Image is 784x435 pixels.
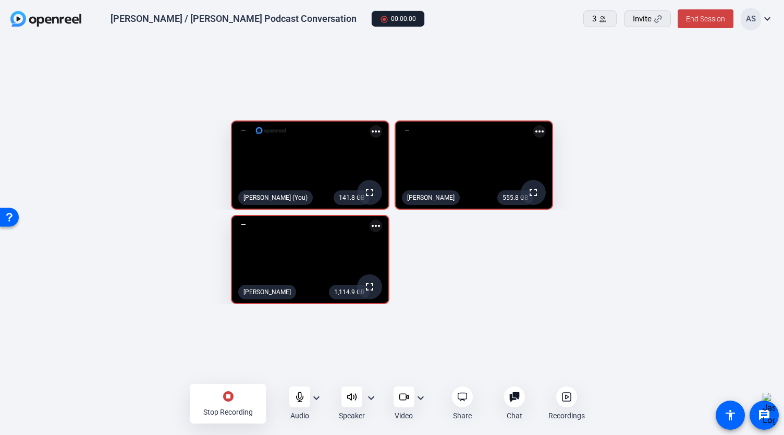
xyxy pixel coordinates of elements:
[395,410,413,421] div: Video
[365,392,377,404] mat-icon: expand_more
[633,13,652,25] span: Invite
[741,8,761,30] div: AS
[686,15,725,23] span: End Session
[724,409,737,421] mat-icon: accessibility
[238,285,296,299] div: [PERSON_NAME]
[370,125,382,138] mat-icon: more_horiz
[624,10,671,27] button: Invite
[527,186,540,199] mat-icon: fullscreen
[222,390,235,403] mat-icon: stop_circle
[255,125,287,136] img: logo
[10,11,81,27] img: OpenReel logo
[329,285,370,299] div: 1,114.9 GB
[758,409,770,421] mat-icon: message
[507,410,522,421] div: Chat
[370,220,382,232] mat-icon: more_horiz
[583,10,617,27] button: 3
[548,410,585,421] div: Recordings
[761,13,774,25] mat-icon: expand_more
[334,190,370,205] div: 141.8 GB
[339,410,365,421] div: Speaker
[363,186,376,199] mat-icon: fullscreen
[497,190,533,205] div: 555.8 GB
[592,13,596,25] span: 3
[414,392,427,404] mat-icon: expand_more
[363,281,376,293] mat-icon: fullscreen
[238,190,313,205] div: [PERSON_NAME] (You)
[533,125,546,138] mat-icon: more_horiz
[203,407,253,417] div: Stop Recording
[402,190,460,205] div: [PERSON_NAME]
[111,13,357,25] div: [PERSON_NAME] / [PERSON_NAME] Podcast Conversation
[453,410,472,421] div: Share
[310,392,323,404] mat-icon: expand_more
[290,410,309,421] div: Audio
[678,9,733,28] button: End Session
